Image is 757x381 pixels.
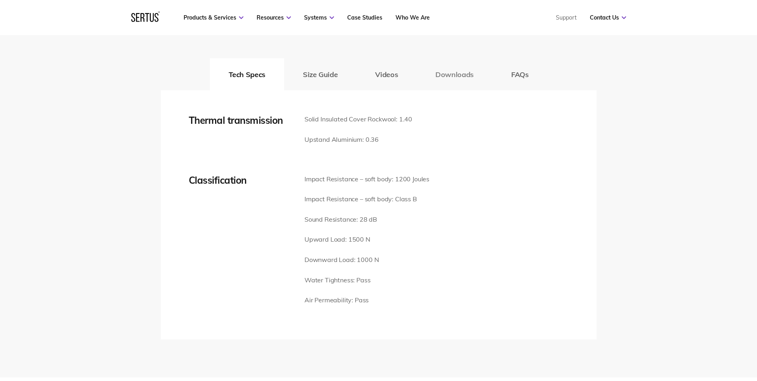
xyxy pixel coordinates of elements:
[304,194,429,204] p: Impact Resistance – soft body: Class B
[304,114,412,125] p: Solid Insulated Cover Rockwool: 1.40
[304,275,429,286] p: Water Tightness: Pass
[257,14,291,21] a: Resources
[189,114,293,126] div: Thermal transmission
[304,135,412,145] p: Upstand Aluminium: 0.36
[417,58,492,90] button: Downloads
[304,14,334,21] a: Systems
[189,174,293,186] div: Classification
[556,14,577,21] a: Support
[304,255,429,265] p: Downward Load: 1000 N
[492,58,547,90] button: FAQs
[284,58,356,90] button: Size Guide
[184,14,243,21] a: Products & Services
[304,174,429,185] p: Impact Resistance – soft body: 1200 Joules
[356,58,417,90] button: Videos
[304,214,429,225] p: Sound Resistance: 28 dB
[304,234,429,245] p: Upward Load: 1500 N
[304,295,429,306] p: Air Permeability: Pass
[590,14,626,21] a: Contact Us
[395,14,430,21] a: Who We Are
[613,288,757,381] iframe: Chat Widget
[347,14,382,21] a: Case Studies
